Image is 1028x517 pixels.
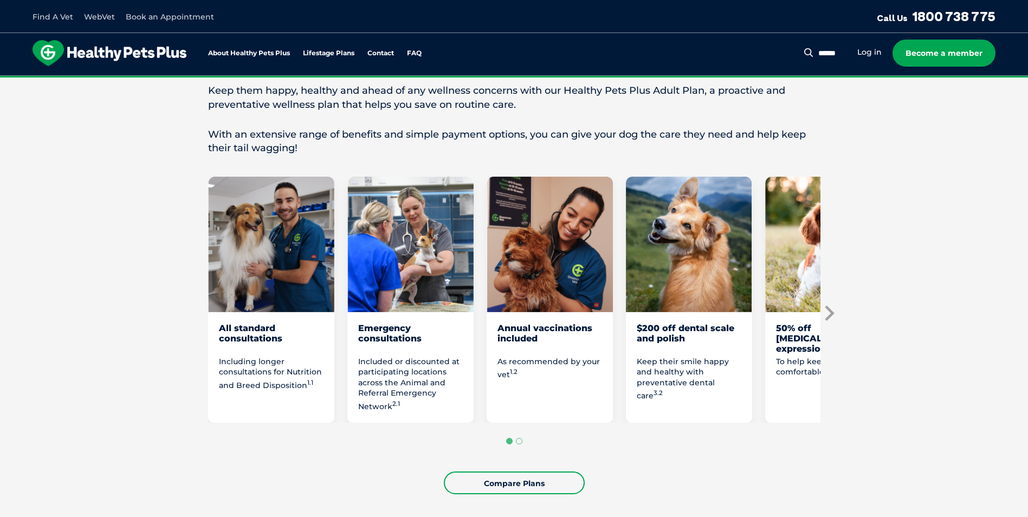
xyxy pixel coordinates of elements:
li: 5 of 8 [765,177,891,423]
button: Next slide [820,305,837,321]
ul: Select a slide to show [208,436,820,446]
a: Log in [857,47,882,57]
sup: 1.1 [307,379,313,386]
div: $200 off dental scale and polish [637,323,741,354]
p: Keep their smile happy and healthy with preventative dental care [637,357,741,402]
a: About Healthy Pets Plus [208,50,290,57]
li: 2 of 8 [347,177,474,423]
sup: 1.2 [510,368,518,376]
p: Including longer consultations for Nutrition and Breed Disposition [219,357,324,391]
a: Book an Appointment [126,12,214,22]
a: Become a member [893,40,995,67]
div: Annual vaccinations included [497,323,602,354]
div: All standard consultations [219,323,324,354]
li: 1 of 8 [208,177,334,423]
a: Find A Vet [33,12,73,22]
button: Go to page 2 [516,438,522,444]
button: Go to page 1 [506,438,513,444]
p: As recommended by your vet [497,357,602,380]
span: Call Us [877,12,908,23]
p: Included or discounted at participating locations across the Animal and Referral Emergency Network [358,357,463,412]
p: To help keep your dog comfortable [776,357,881,378]
sup: 2.1 [392,400,400,408]
a: Compare Plans [444,471,585,494]
a: FAQ [407,50,422,57]
a: WebVet [84,12,115,22]
p: Keep them happy, healthy and ahead of any wellness concerns with our Healthy Pets Plus Adult Plan... [208,84,820,111]
p: With an extensive range of benefits and simple payment options, you can give your dog the care th... [208,128,820,155]
button: Search [802,47,816,58]
a: Lifestage Plans [303,50,354,57]
span: Proactive, preventative wellness program designed to keep your pet healthier and happier for longer [312,76,716,86]
sup: 3.2 [654,389,663,397]
div: Emergency consultations [358,323,463,354]
li: 4 of 8 [626,177,752,423]
img: hpp-logo [33,40,186,66]
div: 50% off [MEDICAL_DATA] expression [776,323,881,354]
a: Call Us1800 738 775 [877,8,995,24]
a: Contact [367,50,394,57]
li: 3 of 8 [487,177,613,423]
